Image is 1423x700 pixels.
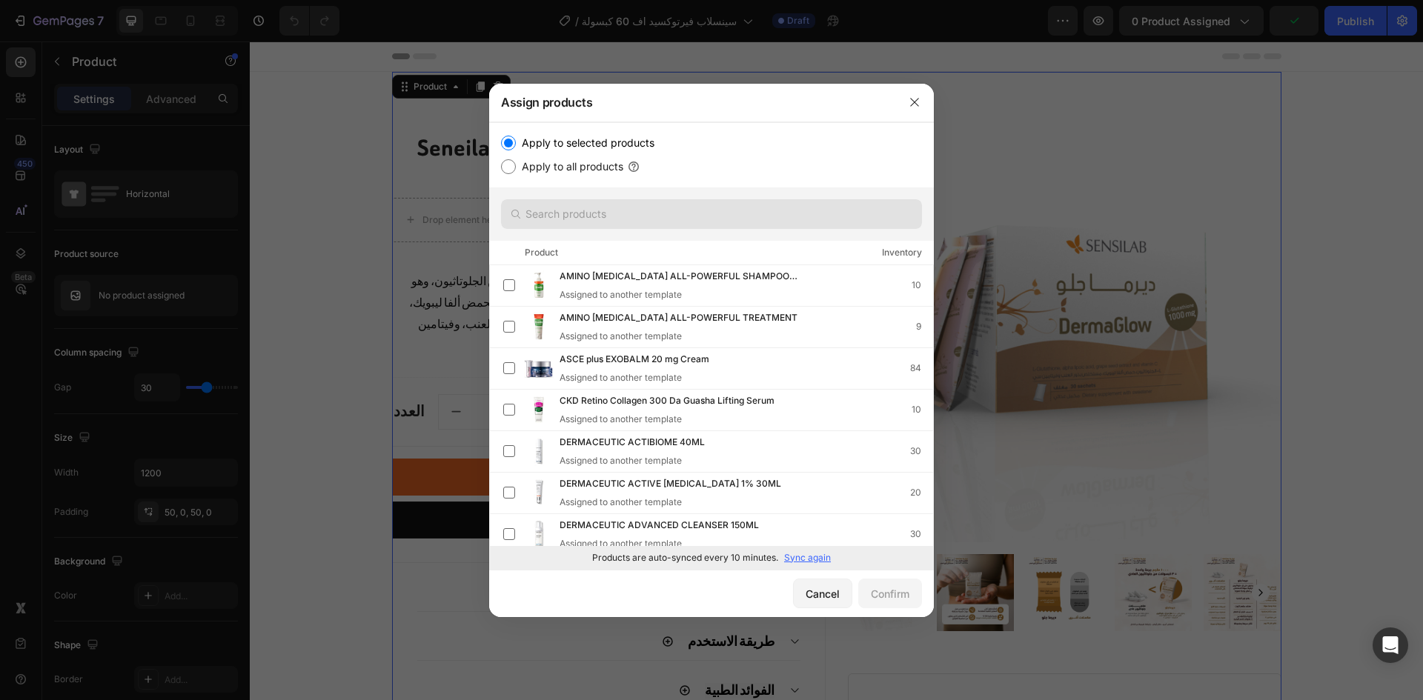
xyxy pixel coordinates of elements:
div: Assign products [489,83,895,121]
input: Search products [501,199,922,229]
div: Product [161,39,200,52]
div: Drop element here [339,364,417,376]
span: AMINO [MEDICAL_DATA] ALL-POWERFUL SHAMPOO 500ML [560,269,817,285]
div: Assigned to another template [560,371,733,384]
div: Product [525,245,558,260]
button: increment [260,353,296,387]
span: DERMACEUTIC ADVANCED CLEANSER 150ML [560,518,759,534]
img: product-img [524,270,554,300]
div: Assigned to another template [560,537,783,550]
button: اضافة إلى السلة [142,417,576,454]
div: Assigned to another template [560,288,841,301]
button: Carousel Next Arrow [1002,542,1020,560]
img: product-img [524,436,554,466]
div: 30 [910,444,933,459]
p: العدد [144,357,175,384]
span: AMINO [MEDICAL_DATA] ALL-POWERFUL TREATMENT [560,310,797,327]
div: Open Intercom Messenger [1373,627,1408,663]
div: Assigned to another template [560,496,805,509]
div: /> [489,122,934,570]
div: 9 [916,319,933,334]
img: product-img [524,395,554,424]
img: product-img [524,478,554,507]
input: quantity [225,353,260,387]
button: اطلب الآن [142,460,576,497]
p: مخزون قليل - عدد متبقي [435,67,561,85]
p: No compare price [276,174,346,183]
div: اضافة إلى السلة [321,424,418,447]
div: Confirm [871,586,909,601]
strong: الفوائد الطبية [455,641,525,657]
span: CKD Retino Collagen 300 Da Guasha Lifting Serum [560,393,774,410]
div: 10 [912,278,933,293]
div: Assigned to another template [560,454,729,467]
strong: طريقة الاستخدم [438,593,525,608]
div: 10 [912,402,933,417]
button: Cancel [793,579,852,608]
div: Assigned to another template [560,330,821,343]
div: Inventory [882,245,922,260]
label: Apply to all products [516,158,623,176]
p: تفتيح البشرة وتعزيز نضارتها وشبابها. يحتوي كل ساشيت على 1000 ملغ من الجلوتاثيون، وهو مضاد أكسدة ق... [144,230,574,316]
div: 20 [910,485,933,500]
p: Sync again [784,551,831,564]
p: ساشيتات سينسيلاب ديرما جلو هي مكمل غذائي عالي الفعالية يهدف إلى [144,210,574,231]
span: ASCE plus EXOBALM 20 mg Cream [560,352,709,368]
p: Products are auto-synced every 10 minutes. [592,551,778,564]
img: product-img [524,353,554,383]
div: 30 [910,527,933,541]
button: decrement [189,353,225,387]
strong: المواد الفعالة [457,544,525,559]
img: product-img [524,519,554,549]
div: اطلب الآن [328,467,390,490]
img: product-img [524,312,554,341]
span: 10 [485,69,497,83]
div: 84 [910,361,933,376]
div: Drop element here [173,173,251,184]
h1: Seneilab Dermaglow 1000 mg Glutathione 30 Sachets [142,91,576,150]
h3: 4.5 [599,656,1031,681]
span: DERMACEUTIC ACTIVE [MEDICAL_DATA] 1% 30ML [560,476,781,493]
div: Cancel [806,586,840,601]
button: Confirm [858,579,922,608]
div: 569.00 ريال سعودي [357,161,541,196]
span: DERMACEUTIC ACTIBIOME 40ML [560,435,705,451]
label: Apply to selected products [516,134,654,152]
div: Assigned to another template [560,413,798,426]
